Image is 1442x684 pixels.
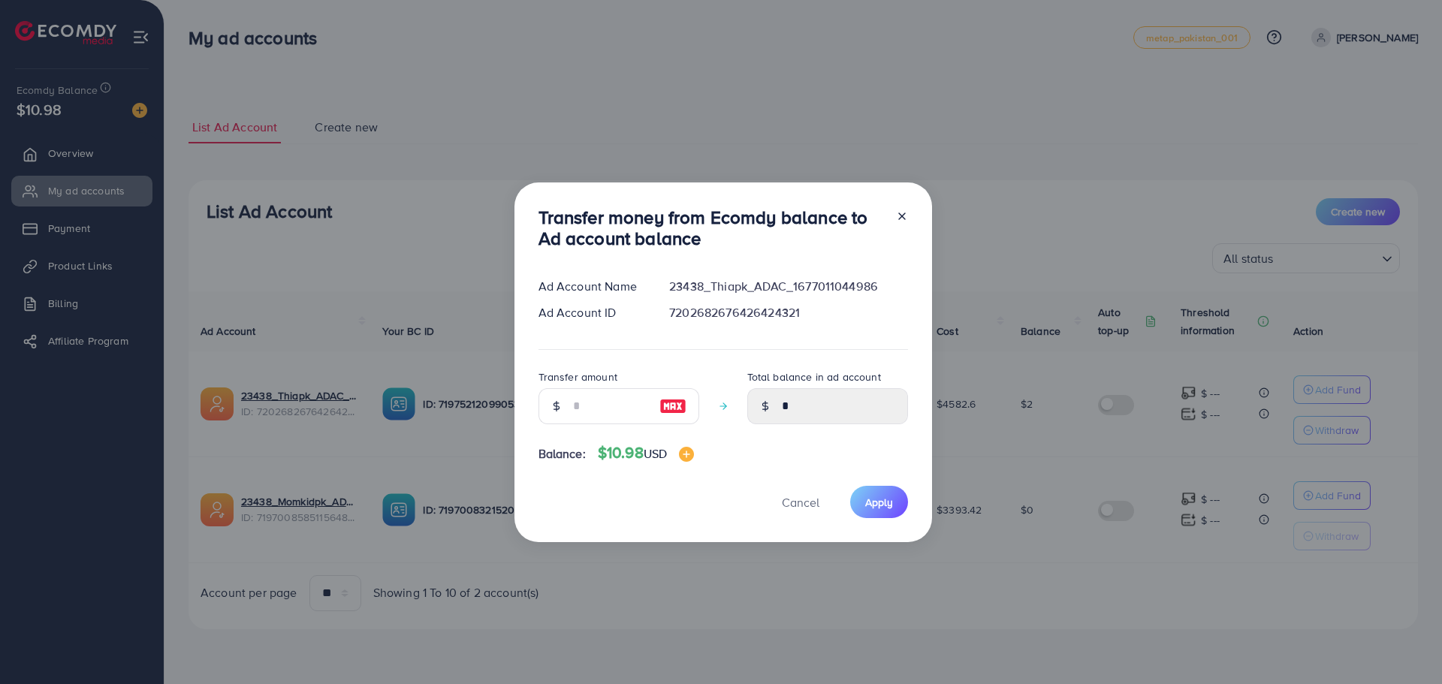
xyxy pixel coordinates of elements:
[657,278,919,295] div: 23438_Thiapk_ADAC_1677011044986
[782,494,819,511] span: Cancel
[644,445,667,462] span: USD
[657,304,919,321] div: 7202682676426424321
[526,304,658,321] div: Ad Account ID
[865,495,893,510] span: Apply
[659,397,686,415] img: image
[747,369,881,384] label: Total balance in ad account
[598,444,694,463] h4: $10.98
[1378,616,1431,673] iframe: Chat
[850,486,908,518] button: Apply
[763,486,838,518] button: Cancel
[679,447,694,462] img: image
[526,278,658,295] div: Ad Account Name
[538,445,586,463] span: Balance:
[538,369,617,384] label: Transfer amount
[538,206,884,250] h3: Transfer money from Ecomdy balance to Ad account balance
